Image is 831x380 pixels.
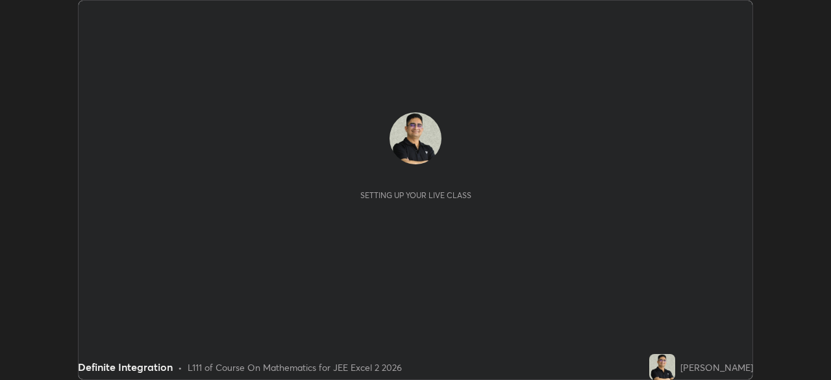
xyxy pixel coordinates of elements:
img: 80a8f8f514494e9a843945b90b7e7503.jpg [649,354,675,380]
div: • [178,361,182,374]
div: Setting up your live class [360,190,471,200]
div: [PERSON_NAME] [680,361,753,374]
img: 80a8f8f514494e9a843945b90b7e7503.jpg [390,112,441,164]
div: Definite Integration [78,359,173,375]
div: L111 of Course On Mathematics for JEE Excel 2 2026 [188,361,402,374]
